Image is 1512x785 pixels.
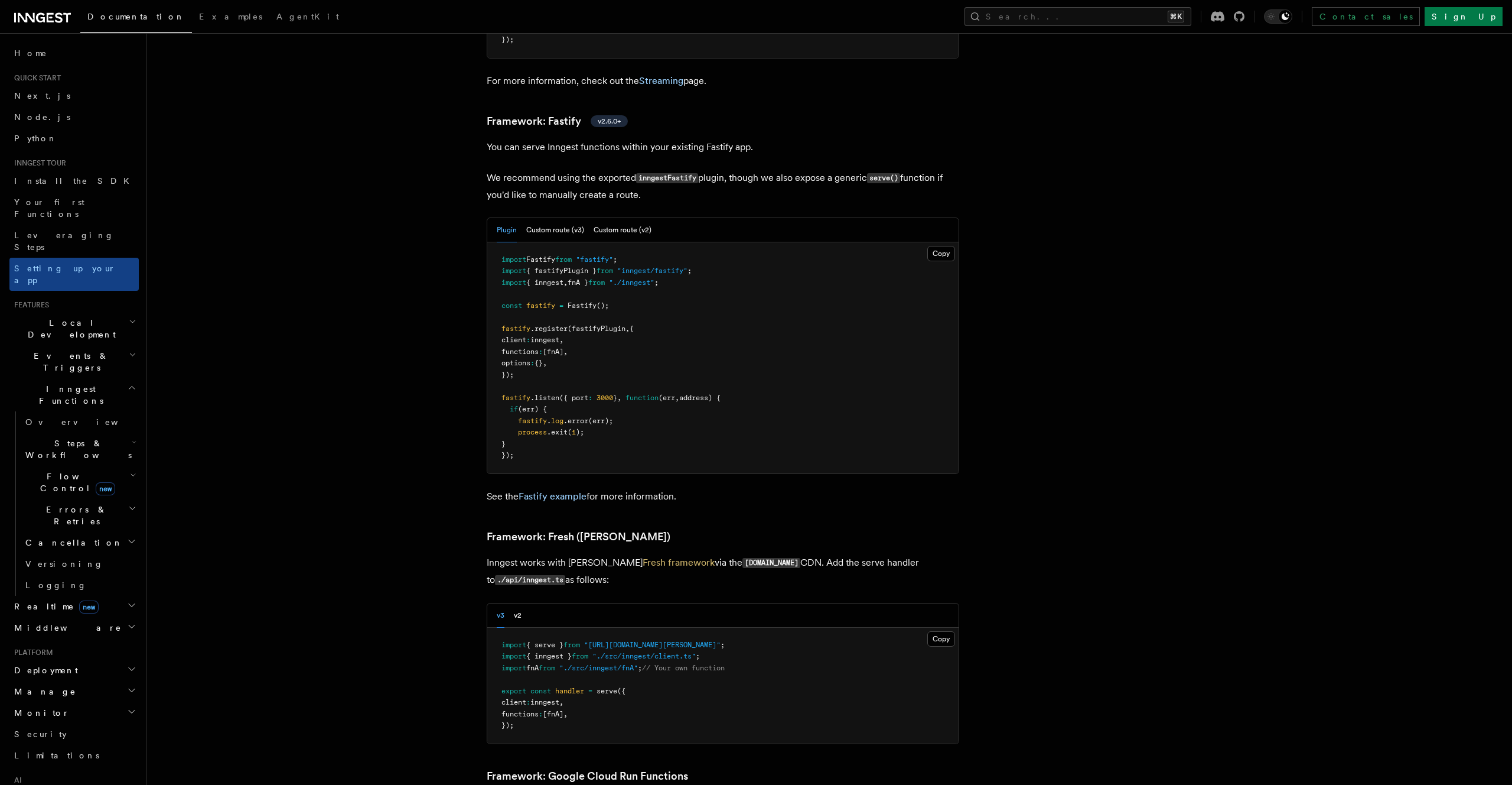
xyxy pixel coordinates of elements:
[14,264,116,285] span: Setting up your app
[609,278,654,287] span: "./inngest"
[25,580,87,590] span: Logging
[9,601,99,612] span: Realtime
[9,702,139,724] button: Monitor
[559,664,638,672] span: "./src/inngest/fnA"
[9,317,129,340] span: Local Development
[639,75,683,86] a: Streaming
[518,428,547,436] span: process
[927,246,955,261] button: Copy
[526,698,530,706] span: :
[487,73,959,89] p: For more information, check out the page.
[9,158,66,168] span: Inngest tour
[539,664,555,672] span: from
[21,499,139,532] button: Errors & Retries
[192,4,269,32] a: Examples
[96,482,115,495] span: new
[9,225,139,258] a: Leveraging Steps
[487,768,688,784] a: Framework: Google Cloud Run Functions
[659,394,675,402] span: (err
[21,532,139,553] button: Cancellation
[526,218,584,242] button: Custom route (v3)
[530,394,559,402] span: .listen
[625,394,659,402] span: function
[21,504,128,527] span: Errors & Retries
[21,537,123,549] span: Cancellation
[526,641,563,649] span: { serve }
[597,394,613,402] span: 3000
[501,35,514,44] span: });
[9,648,53,657] span: Platform
[497,604,504,628] button: v3
[9,73,61,83] span: Quick start
[276,12,339,21] span: AgentKit
[14,751,99,760] span: Limitations
[514,604,522,628] button: v2
[526,267,597,275] span: { fastifyPlugin }
[563,710,568,718] span: ,
[530,698,559,706] span: inngest
[613,394,617,402] span: }
[563,641,580,649] span: from
[568,278,588,287] span: fnA }
[530,359,535,367] span: :
[487,488,959,505] p: See the for more information.
[501,255,526,264] span: import
[964,7,1191,26] button: Search...⌘K
[199,12,262,21] span: Examples
[597,301,609,310] span: ();
[9,300,49,310] span: Features
[14,91,70,100] span: Next.js
[9,776,22,785] span: AI
[1425,7,1503,26] a: Sign Up
[584,641,721,649] span: "[URL][DOMAIN_NAME][PERSON_NAME]"
[21,466,139,499] button: Flow Controlnew
[21,411,139,433] a: Overview
[642,664,725,672] span: // Your own function
[87,12,185,21] span: Documentation
[9,681,139,702] button: Manage
[9,596,139,617] button: Realtimenew
[79,601,99,614] span: new
[526,664,539,672] span: fnA
[535,359,543,367] span: {}
[594,218,651,242] button: Custom route (v2)
[9,617,139,638] button: Middleware
[9,106,139,128] a: Node.js
[9,411,139,596] div: Inngest Functions
[721,641,725,649] span: ;
[1168,11,1184,22] kbd: ⌘K
[547,428,568,436] span: .exit
[687,267,692,275] span: ;
[487,113,628,129] a: Framework: Fastifyv2.6.0+
[526,301,555,310] span: fastify
[501,325,530,333] span: fastify
[501,440,506,448] span: }
[9,128,139,149] a: Python
[14,112,70,122] span: Node.js
[654,278,659,287] span: ;
[9,660,139,681] button: Deployment
[501,359,530,367] span: options
[9,622,122,634] span: Middleware
[21,575,139,596] a: Logging
[487,139,959,155] p: You can serve Inngest functions within your existing Fastify app.
[501,267,526,275] span: import
[501,698,526,706] span: client
[9,345,139,378] button: Events & Triggers
[21,437,132,461] span: Steps & Workflows
[526,336,530,344] span: :
[9,43,139,64] a: Home
[487,528,670,545] a: Framework: Fresh ([PERSON_NAME])
[568,428,572,436] span: (
[14,176,136,186] span: Install the SDK
[530,336,559,344] span: inngest
[742,558,800,568] code: [DOMAIN_NAME]
[519,491,586,502] a: Fastify example
[559,336,563,344] span: ,
[572,652,588,660] span: from
[588,687,592,695] span: =
[547,417,551,425] span: .
[576,255,613,264] span: "fastify"
[9,258,139,291] a: Setting up your app
[9,192,139,225] a: Your first Functions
